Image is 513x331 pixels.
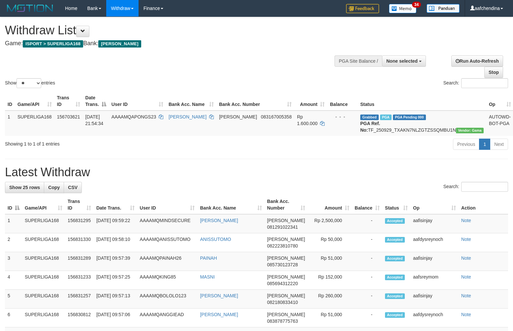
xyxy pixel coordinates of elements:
[48,185,60,190] span: Copy
[94,233,137,252] td: [DATE] 09:58:10
[5,195,22,214] th: ID: activate to sort column descending
[330,114,355,120] div: - - -
[265,195,308,214] th: Bank Acc. Number: activate to sort column ascending
[5,252,22,271] td: 3
[389,4,417,13] img: Button%20Memo.svg
[22,252,65,271] td: SUPERLIGA168
[308,290,352,309] td: Rp 260,000
[5,40,336,47] h4: Game: Bank:
[197,195,264,214] th: Bank Acc. Name: activate to sort column ascending
[5,271,22,290] td: 4
[461,255,471,261] a: Note
[64,182,82,193] a: CSV
[490,139,508,150] a: Next
[352,290,382,309] td: -
[461,312,471,317] a: Note
[410,233,459,252] td: aafdysreynoch
[267,255,305,261] span: [PERSON_NAME]
[267,312,305,317] span: [PERSON_NAME]
[200,274,214,280] a: MASNI
[54,92,83,111] th: Trans ID: activate to sort column ascending
[352,195,382,214] th: Balance: activate to sort column ascending
[200,255,217,261] a: PAINAH
[308,195,352,214] th: Amount: activate to sort column ascending
[386,58,418,64] span: None selected
[358,92,486,111] th: Status
[137,214,198,233] td: AAAAMQMINDSECURE
[5,309,22,327] td: 6
[352,214,382,233] td: -
[200,293,238,298] a: [PERSON_NAME]
[385,237,405,243] span: Accepted
[352,252,382,271] td: -
[94,309,137,327] td: [DATE] 09:57:06
[22,195,65,214] th: Game/API: activate to sort column ascending
[461,293,471,298] a: Note
[261,114,292,119] span: Copy 083167005358 to clipboard
[443,182,508,192] label: Search:
[294,92,327,111] th: Amount: activate to sort column ascending
[68,185,78,190] span: CSV
[443,78,508,88] label: Search:
[9,185,40,190] span: Show 25 rows
[360,121,380,133] b: PGA Ref. No:
[484,67,503,78] a: Stop
[5,290,22,309] td: 5
[352,309,382,327] td: -
[216,92,294,111] th: Bank Acc. Number: activate to sort column ascending
[461,182,508,192] input: Search:
[335,55,382,67] div: PGA Site Balance /
[98,40,141,48] span: [PERSON_NAME]
[200,218,238,223] a: [PERSON_NAME]
[308,233,352,252] td: Rp 50,000
[459,195,508,214] th: Action
[456,128,484,133] span: Vendor URL: https://trx31.1velocity.biz
[385,275,405,280] span: Accepted
[308,252,352,271] td: Rp 51,000
[22,271,65,290] td: SUPERLIGA168
[380,115,392,120] span: Marked by aafchhiseyha
[94,252,137,271] td: [DATE] 09:57:39
[267,293,305,298] span: [PERSON_NAME]
[200,237,231,242] a: ANISSUTOMO
[137,290,198,309] td: AAAAMQBOLOLO123
[327,92,358,111] th: Balance
[382,195,410,214] th: Status: activate to sort column ascending
[267,218,305,223] span: [PERSON_NAME]
[5,214,22,233] td: 1
[65,309,94,327] td: 156830812
[451,55,503,67] a: Run Auto-Refresh
[65,195,94,214] th: Trans ID: activate to sort column ascending
[461,237,471,242] a: Note
[5,3,55,13] img: MOTION_logo.png
[267,237,305,242] span: [PERSON_NAME]
[109,92,166,111] th: User ID: activate to sort column ascending
[5,182,44,193] a: Show 25 rows
[57,114,80,119] span: 156703621
[16,78,41,88] select: Showentries
[5,233,22,252] td: 2
[94,195,137,214] th: Date Trans.: activate to sort column ascending
[65,233,94,252] td: 156831330
[410,214,459,233] td: aafisinjay
[137,233,198,252] td: AAAAMQANISSUTOMO
[94,271,137,290] td: [DATE] 09:57:25
[385,293,405,299] span: Accepted
[360,115,379,120] span: Grabbed
[44,182,64,193] a: Copy
[385,256,405,261] span: Accepted
[267,262,298,267] span: Copy 085730123728 to clipboard
[137,195,198,214] th: User ID: activate to sort column ascending
[410,195,459,214] th: Op: activate to sort column ascending
[410,252,459,271] td: aafisinjay
[412,2,421,8] span: 34
[267,274,305,280] span: [PERSON_NAME]
[382,55,426,67] button: None selected
[461,78,508,88] input: Search:
[479,139,490,150] a: 1
[308,214,352,233] td: Rp 2,500,000
[461,274,471,280] a: Note
[410,271,459,290] td: aafsreymom
[94,214,137,233] td: [DATE] 09:59:22
[22,309,65,327] td: SUPERLIGA168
